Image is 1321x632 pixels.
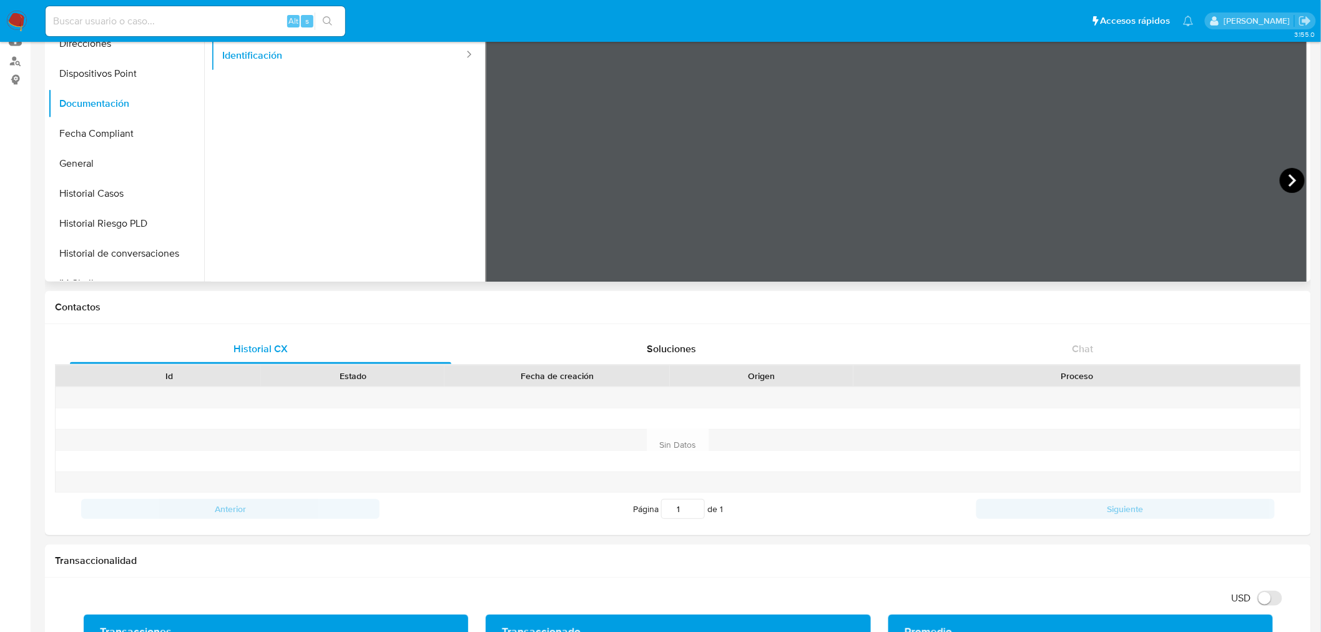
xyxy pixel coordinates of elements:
[46,13,345,29] input: Buscar usuario o caso...
[86,370,252,382] div: Id
[55,301,1301,314] h1: Contactos
[55,555,1301,567] h1: Transaccionalidad
[862,370,1292,382] div: Proceso
[720,503,723,515] span: 1
[1073,342,1094,356] span: Chat
[48,149,204,179] button: General
[48,29,204,59] button: Direcciones
[48,179,204,209] button: Historial Casos
[48,209,204,239] button: Historial Riesgo PLD
[633,499,723,519] span: Página de
[81,499,380,519] button: Anterior
[48,119,204,149] button: Fecha Compliant
[647,342,697,356] span: Soluciones
[1294,29,1315,39] span: 3.155.0
[233,342,288,356] span: Historial CX
[976,499,1275,519] button: Siguiente
[48,269,204,299] button: IV Challenges
[453,370,661,382] div: Fecha de creación
[48,59,204,89] button: Dispositivos Point
[270,370,436,382] div: Estado
[1299,14,1312,27] a: Salir
[679,370,845,382] div: Origen
[1183,16,1194,26] a: Notificaciones
[48,239,204,269] button: Historial de conversaciones
[305,15,309,27] span: s
[48,89,204,119] button: Documentación
[1101,14,1171,27] span: Accesos rápidos
[1224,15,1294,27] p: belen.palamara@mercadolibre.com
[288,15,298,27] span: Alt
[315,12,340,30] button: search-icon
